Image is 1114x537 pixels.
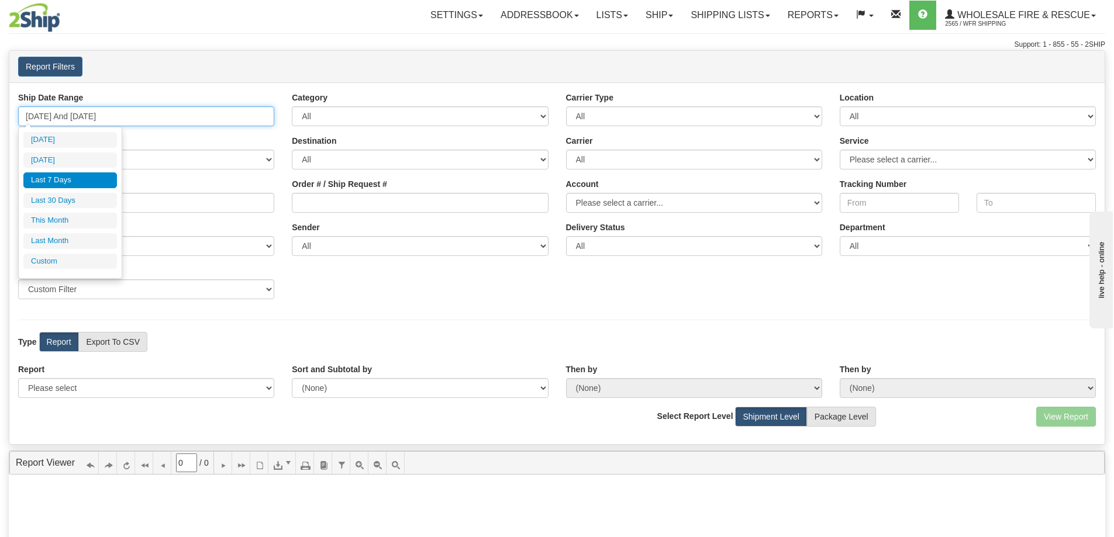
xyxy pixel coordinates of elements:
a: Shipping lists [682,1,778,30]
span: 0 [204,457,209,469]
li: Last 30 Days [23,193,117,209]
li: [DATE] [23,132,117,148]
label: Then by [840,363,871,375]
label: Sort and Subtotal by [292,363,372,375]
label: Report [18,363,44,375]
label: Location [840,92,874,103]
label: Carrier Type [566,92,613,103]
a: Ship [637,1,682,30]
label: Select Report Level [657,410,733,422]
a: Addressbook [492,1,588,30]
li: Last Month [23,233,117,249]
li: Custom [23,254,117,269]
label: Ship Date Range [18,92,83,103]
li: This Month [23,213,117,228]
label: Category [292,92,327,103]
img: logo2565.jpg [9,3,60,32]
iframe: chat widget [1087,209,1113,328]
label: Then by [566,363,598,375]
a: Report Viewer [16,458,75,467]
input: To [977,193,1096,213]
label: Destination [292,135,336,147]
label: Service [840,135,869,147]
div: Support: 1 - 855 - 55 - 2SHIP [9,40,1105,50]
label: Order # / Ship Request # [292,178,387,190]
span: 2565 / WFR Shipping [945,18,1033,30]
label: Type [18,336,37,348]
button: View Report [1036,407,1096,427]
button: Report Filters [18,57,82,77]
label: Please ensure data set in report has been RECENTLY tracked from your Shipment History [566,221,625,233]
label: Tracking Number [840,178,906,190]
a: WHOLESALE FIRE & RESCUE 2565 / WFR Shipping [936,1,1105,30]
select: Please ensure data set in report has been RECENTLY tracked from your Shipment History [566,236,822,256]
a: Lists [588,1,637,30]
label: Department [840,221,885,233]
label: Carrier [566,135,593,147]
label: Package Level [807,407,876,427]
span: WHOLESALE FIRE & RESCUE [954,10,1090,20]
label: Account [566,178,599,190]
div: live help - online [9,10,108,19]
li: [DATE] [23,153,117,168]
a: Reports [779,1,847,30]
input: From [840,193,959,213]
span: / [199,457,202,469]
label: Report [39,332,79,352]
a: Settings [422,1,492,30]
li: Last 7 Days [23,172,117,188]
label: Sender [292,221,319,233]
label: Shipment Level [735,407,807,427]
label: Export To CSV [78,332,147,352]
